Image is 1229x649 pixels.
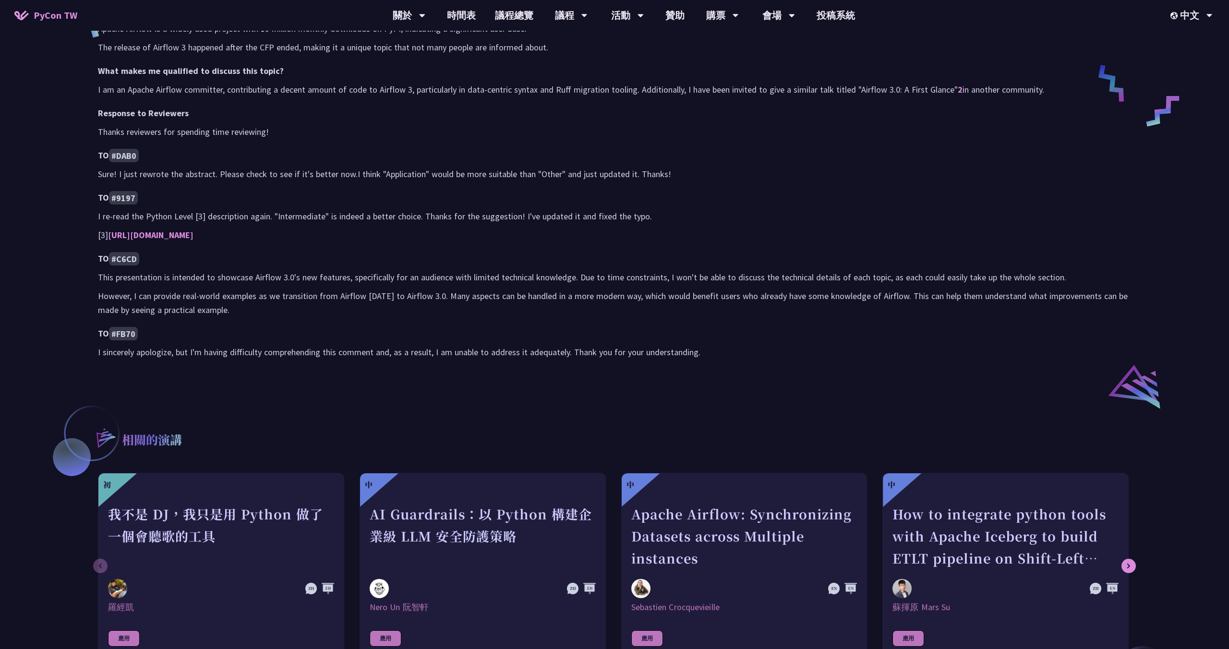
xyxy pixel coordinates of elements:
div: 中 [365,479,373,491]
div: Nero Un 阮智軒 [370,601,596,613]
div: 中 [888,479,895,491]
div: 初 [103,479,111,491]
p: However, I can provide real-world examples as we transition from Airflow [DATE] to Airflow 3.0. M... [98,289,1131,317]
code: #FB70 [109,327,138,340]
div: How to integrate python tools with Apache Iceberg to build ETLT pipeline on Shift-Left Architecture [892,503,1119,569]
p: [3] [98,228,1131,242]
h4: TO [98,148,1131,162]
p: The release of Airflow 3 happened after the CFP ended, making it a unique topic that not many peo... [98,40,1131,54]
img: 羅經凱 [108,579,127,598]
p: This presentation is intended to showcase Airflow 3.0's new features, specifically for an audienc... [98,270,1131,284]
div: 應用 [108,630,140,647]
div: 蘇揮原 Mars Su [892,601,1119,613]
h3: Response to Reviewers [98,106,1131,120]
code: #9197 [109,191,138,204]
div: 應用 [892,630,924,647]
img: Locale Icon [1170,12,1180,19]
img: Sebastien Crocquevieille [631,579,651,598]
div: Sebastien Crocquevieille [631,601,857,613]
p: I re-read the Python Level [3] description again. "Intermediate" is indeed a better choice. Thank... [98,209,1131,223]
div: 應用 [631,630,663,647]
code: #DAB0 [109,149,139,162]
div: 應用 [370,630,401,647]
div: 我不是 DJ，我只是用 Python 做了一個會聽歌的工具 [108,503,334,569]
img: Nero Un 阮智軒 [370,579,389,598]
p: Sure! I just rewrote the abstract. Please check to see if it's better now.I think "Application" w... [98,167,1131,181]
img: 蘇揮原 Mars Su [892,579,912,598]
div: AI Guardrails：以 Python 構建企業級 LLM 安全防護策略 [370,503,596,569]
h4: TO [98,252,1131,265]
p: 相關的演講 [122,431,182,450]
div: 中 [627,479,634,491]
div: Apache Airflow: Synchronizing Datasets across Multiple instances [631,503,857,569]
p: I am an Apache Airflow committer, contributing a decent amount of code to Airflow 3, particularly... [98,83,1131,96]
h3: What makes me qualified to discuss this topic? [98,64,1131,78]
img: r3.8d01567.svg [82,414,129,461]
h4: TO [98,191,1131,204]
p: Thanks reviewers for spending time reviewing! [98,125,1131,139]
div: 羅經凱 [108,601,334,613]
a: PyCon TW [5,3,87,27]
a: 2 [958,84,963,95]
span: PyCon TW [34,8,77,23]
code: #C6CD [109,252,139,265]
p: I sincerely apologize, but I'm having difficulty comprehending this comment and, as a result, I a... [98,345,1131,359]
a: [URL][DOMAIN_NAME] [108,229,193,240]
img: Home icon of PyCon TW 2025 [14,11,29,20]
h4: TO [98,326,1131,340]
